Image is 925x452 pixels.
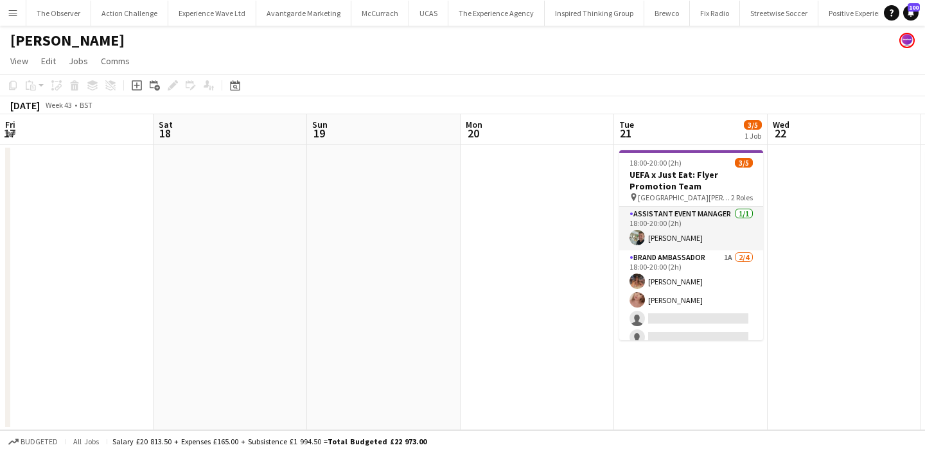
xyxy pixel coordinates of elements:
[328,437,427,446] span: Total Budgeted £22 973.00
[744,131,761,141] div: 1 Job
[619,250,763,350] app-card-role: Brand Ambassador1A2/418:00-20:00 (2h)[PERSON_NAME][PERSON_NAME]
[256,1,351,26] button: Avantgarde Marketing
[773,119,789,130] span: Wed
[409,1,448,26] button: UCAS
[69,55,88,67] span: Jobs
[619,150,763,340] app-job-card: 18:00-20:00 (2h)3/5UEFA x Just Eat: Flyer Promotion Team [GEOGRAPHIC_DATA][PERSON_NAME] - [GEOGRA...
[644,1,690,26] button: Brewco
[101,55,130,67] span: Comms
[26,1,91,26] button: The Observer
[818,1,901,26] button: Positive Experience
[10,31,125,50] h1: [PERSON_NAME]
[545,1,644,26] button: Inspired Thinking Group
[41,55,56,67] span: Edit
[619,119,634,130] span: Tue
[64,53,93,69] a: Jobs
[42,100,75,110] span: Week 43
[168,1,256,26] button: Experience Wave Ltd
[6,435,60,449] button: Budgeted
[740,1,818,26] button: Streetwise Soccer
[464,126,482,141] span: 20
[310,126,328,141] span: 19
[638,193,731,202] span: [GEOGRAPHIC_DATA][PERSON_NAME] - [GEOGRAPHIC_DATA]
[744,120,762,130] span: 3/5
[71,437,101,446] span: All jobs
[903,5,919,21] a: 100
[735,158,753,168] span: 3/5
[91,1,168,26] button: Action Challenge
[80,100,92,110] div: BST
[157,126,173,141] span: 18
[21,437,58,446] span: Budgeted
[312,119,328,130] span: Sun
[771,126,789,141] span: 22
[908,3,920,12] span: 100
[630,158,682,168] span: 18:00-20:00 (2h)
[5,119,15,130] span: Fri
[159,119,173,130] span: Sat
[899,33,915,48] app-user-avatar: Florence Watkinson
[731,193,753,202] span: 2 Roles
[619,169,763,192] h3: UEFA x Just Eat: Flyer Promotion Team
[10,55,28,67] span: View
[10,99,40,112] div: [DATE]
[112,437,427,446] div: Salary £20 813.50 + Expenses £165.00 + Subsistence £1 994.50 =
[96,53,135,69] a: Comms
[448,1,545,26] button: The Experience Agency
[5,53,33,69] a: View
[619,207,763,250] app-card-role: Assistant Event Manager1/118:00-20:00 (2h)[PERSON_NAME]
[36,53,61,69] a: Edit
[351,1,409,26] button: McCurrach
[617,126,634,141] span: 21
[3,126,15,141] span: 17
[466,119,482,130] span: Mon
[690,1,740,26] button: Fix Radio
